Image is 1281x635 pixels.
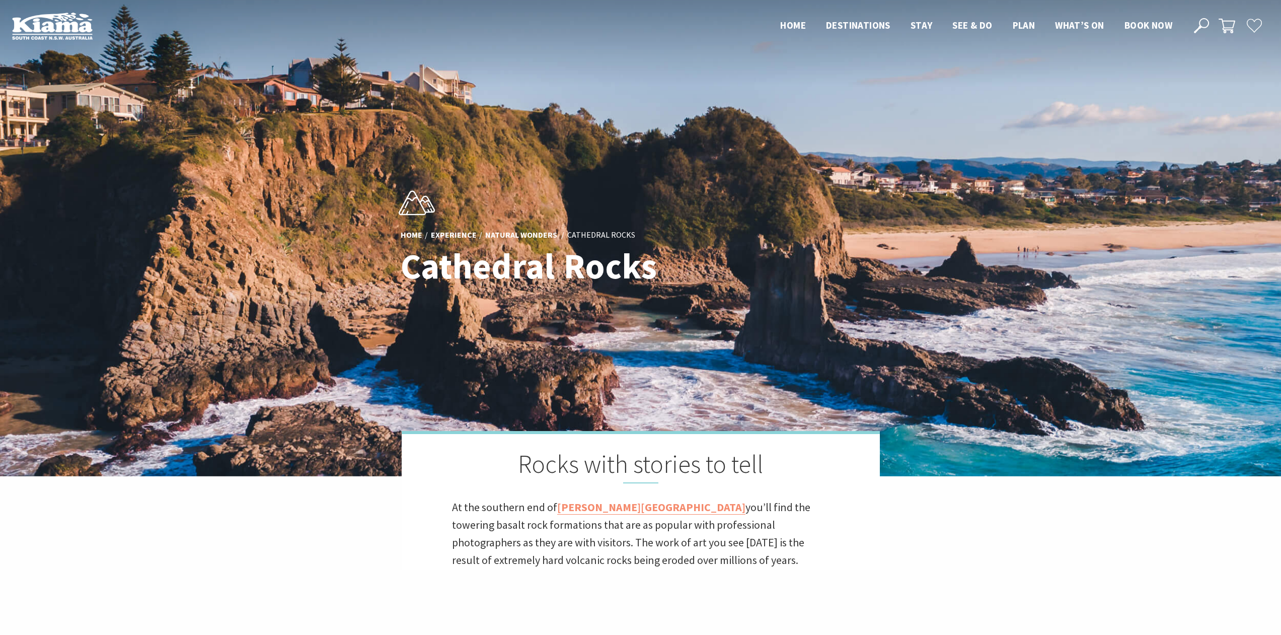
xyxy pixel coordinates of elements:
[770,18,1182,34] nav: Main Menu
[452,499,830,570] p: At the southern end of you’ll find the towering basalt rock formations that are as popular with p...
[431,230,477,241] a: Experience
[452,449,830,483] h2: Rocks with stories to tell
[401,230,422,241] a: Home
[1055,19,1104,31] span: What’s On
[567,229,635,242] li: Cathedral Rocks
[1124,19,1172,31] span: Book now
[952,19,992,31] span: See & Do
[780,19,806,31] span: Home
[12,12,93,40] img: Kiama Logo
[826,19,890,31] span: Destinations
[557,500,745,515] a: [PERSON_NAME][GEOGRAPHIC_DATA]
[1013,19,1035,31] span: Plan
[911,19,933,31] span: Stay
[401,247,685,286] h1: Cathedral Rocks
[485,230,557,241] a: Natural Wonders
